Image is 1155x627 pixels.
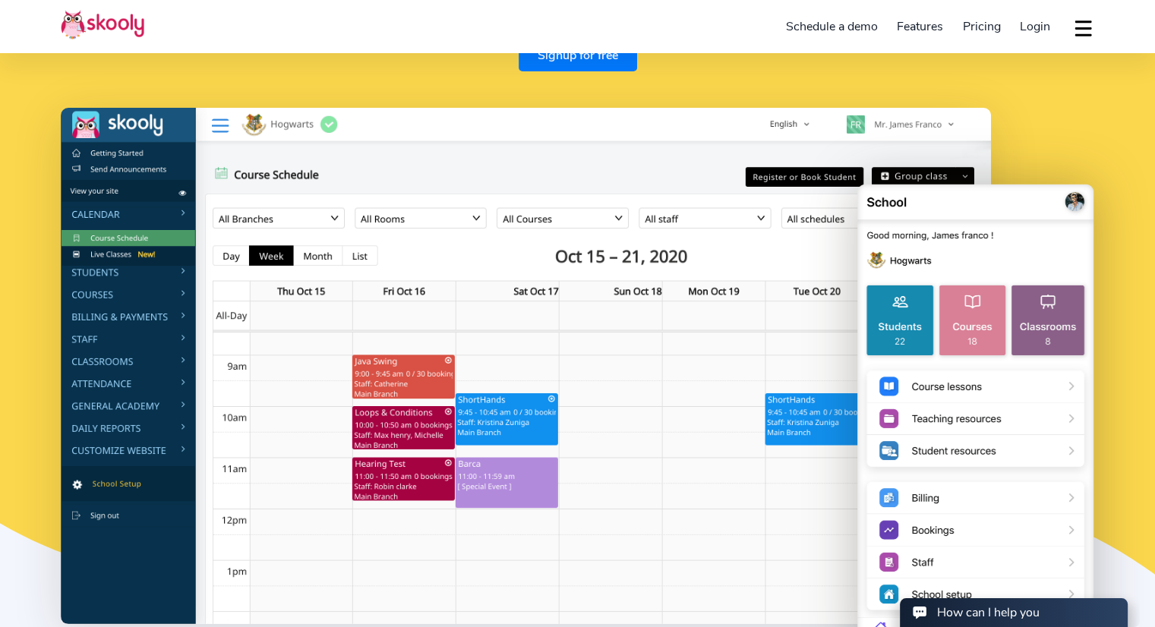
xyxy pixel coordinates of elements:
[887,14,953,39] a: Features
[61,10,144,39] img: Skooly
[1072,11,1094,46] button: dropdown menu
[776,14,888,39] a: Schedule a demo
[963,18,1001,35] span: Pricing
[953,14,1011,39] a: Pricing
[1010,14,1060,39] a: Login
[61,108,991,624] img: Meet the #1 Software to run tuition centres - Desktop
[519,39,637,71] a: Signup for free
[1020,18,1050,35] span: Login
